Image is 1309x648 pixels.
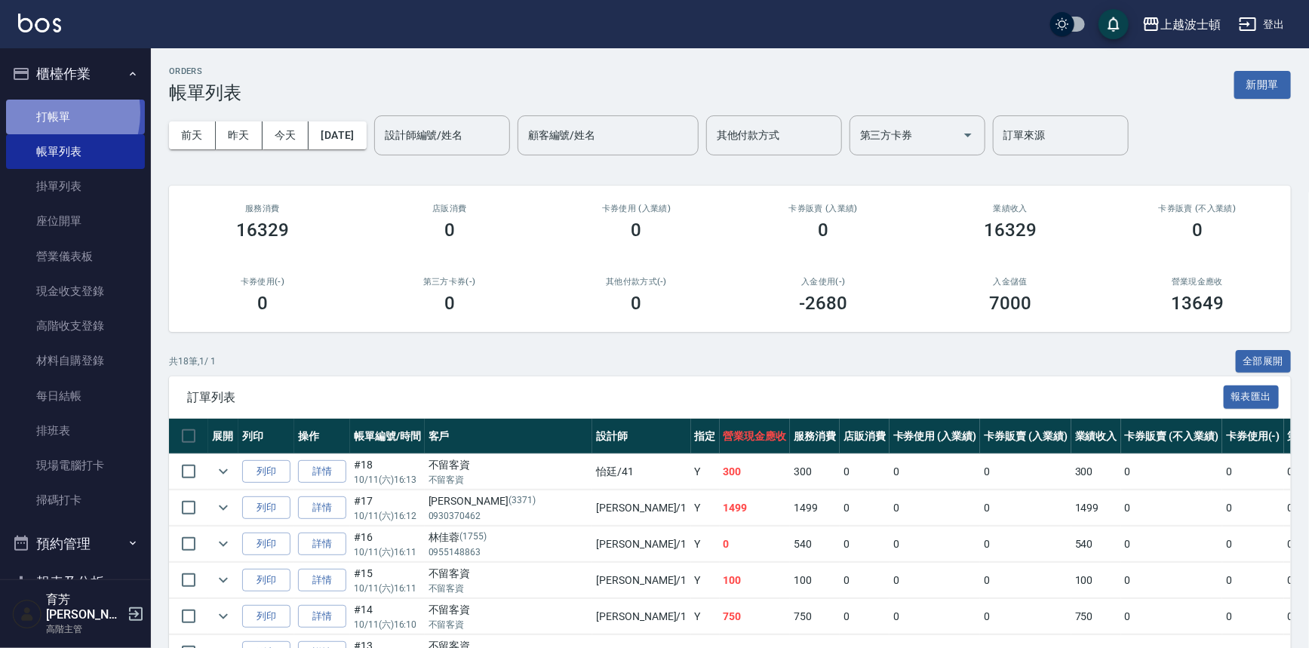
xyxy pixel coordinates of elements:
[890,454,981,490] td: 0
[561,204,712,213] h2: 卡券使用 (入業績)
[980,490,1071,526] td: 0
[691,490,720,526] td: Y
[444,220,455,241] h3: 0
[212,533,235,555] button: expand row
[691,563,720,598] td: Y
[1071,454,1121,490] td: 300
[631,220,642,241] h3: 0
[720,490,791,526] td: 1499
[890,527,981,562] td: 0
[1234,77,1291,91] a: 新開單
[984,220,1037,241] h3: 16329
[720,454,791,490] td: 300
[169,66,241,76] h2: ORDERS
[216,121,263,149] button: 昨天
[354,618,421,631] p: 10/11 (六) 16:10
[1121,419,1222,454] th: 卡券販賣 (不入業績)
[354,545,421,559] p: 10/11 (六) 16:11
[1071,563,1121,598] td: 100
[6,309,145,343] a: 高階收支登錄
[1192,220,1203,241] h3: 0
[790,454,840,490] td: 300
[212,569,235,591] button: expand row
[1222,563,1284,598] td: 0
[236,220,289,241] h3: 16329
[691,454,720,490] td: Y
[6,413,145,448] a: 排班表
[840,490,890,526] td: 0
[187,204,338,213] h3: 服務消費
[1233,11,1291,38] button: 登出
[1099,9,1129,39] button: save
[212,605,235,628] button: expand row
[238,419,294,454] th: 列印
[12,599,42,629] img: Person
[631,293,642,314] h3: 0
[790,599,840,634] td: 750
[46,622,123,636] p: 高階主管
[1071,599,1121,634] td: 750
[18,14,61,32] img: Logo
[6,54,145,94] button: 櫃檯作業
[592,599,690,634] td: [PERSON_NAME] /1
[980,599,1071,634] td: 0
[592,490,690,526] td: [PERSON_NAME] /1
[818,220,828,241] h3: 0
[1121,527,1222,562] td: 0
[1236,350,1292,373] button: 全部展開
[720,527,791,562] td: 0
[6,563,145,602] button: 報表及分析
[1160,15,1221,34] div: 上越波士頓
[242,496,290,520] button: 列印
[890,490,981,526] td: 0
[989,293,1031,314] h3: 7000
[354,473,421,487] p: 10/11 (六) 16:13
[840,599,890,634] td: 0
[1071,490,1121,526] td: 1499
[1121,454,1222,490] td: 0
[6,100,145,134] a: 打帳單
[592,454,690,490] td: 怡廷 /41
[6,343,145,378] a: 材料自購登錄
[1136,9,1227,40] button: 上越波士頓
[980,563,1071,598] td: 0
[748,277,899,287] h2: 入金使用(-)
[561,277,712,287] h2: 其他付款方式(-)
[212,496,235,519] button: expand row
[309,121,366,149] button: [DATE]
[263,121,309,149] button: 今天
[890,419,981,454] th: 卡券使用 (入業績)
[720,563,791,598] td: 100
[790,490,840,526] td: 1499
[425,419,593,454] th: 客戶
[444,293,455,314] h3: 0
[429,473,589,487] p: 不留客資
[187,390,1224,405] span: 訂單列表
[6,239,145,274] a: 營業儀表板
[429,493,589,509] div: [PERSON_NAME]
[890,599,981,634] td: 0
[1121,490,1222,526] td: 0
[298,496,346,520] a: 詳情
[1222,490,1284,526] td: 0
[350,490,425,526] td: #17
[1224,389,1280,404] a: 報表匯出
[790,527,840,562] td: 540
[350,599,425,634] td: #14
[935,204,1086,213] h2: 業績收入
[1121,563,1222,598] td: 0
[980,527,1071,562] td: 0
[354,582,421,595] p: 10/11 (六) 16:11
[169,121,216,149] button: 前天
[720,419,791,454] th: 營業現金應收
[980,419,1071,454] th: 卡券販賣 (入業績)
[460,530,487,545] p: (1755)
[374,277,525,287] h2: 第三方卡券(-)
[840,527,890,562] td: 0
[1222,527,1284,562] td: 0
[429,545,589,559] p: 0955148863
[509,493,536,509] p: (3371)
[890,563,981,598] td: 0
[1122,204,1273,213] h2: 卡券販賣 (不入業績)
[429,566,589,582] div: 不留客資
